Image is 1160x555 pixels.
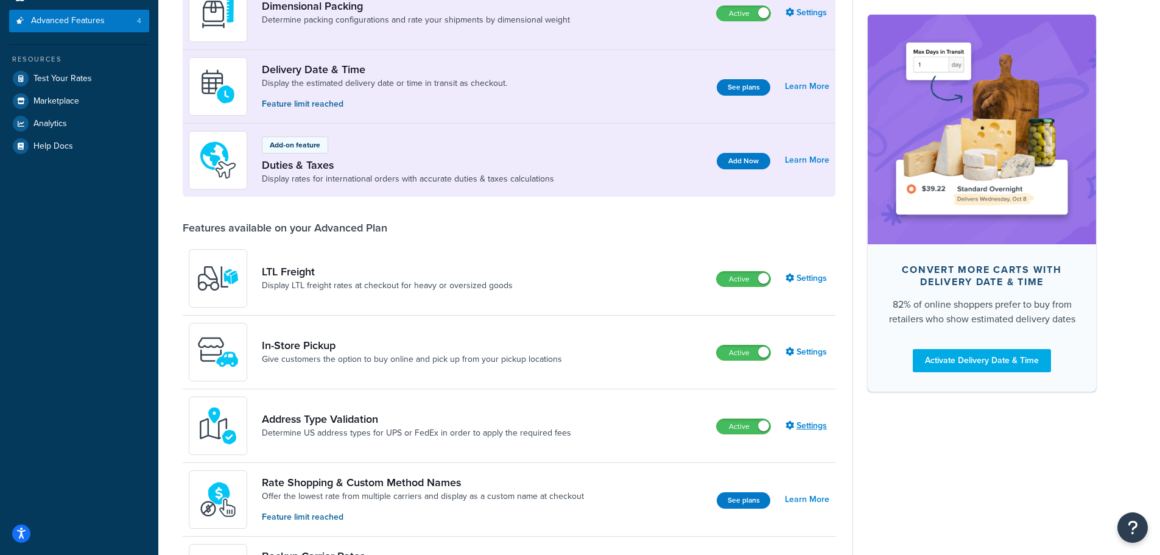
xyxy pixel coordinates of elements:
span: Help Docs [33,141,73,152]
div: 82% of online shoppers prefer to buy from retailers who show estimated delivery dates [887,297,1077,326]
a: Determine packing configurations and rate your shipments by dimensional weight [262,14,570,26]
a: Rate Shopping & Custom Method Names [262,476,584,489]
a: In-Store Pickup [262,339,562,352]
a: Test Your Rates [9,68,149,90]
img: feature-image-ddt-36eae7f7280da8017bfb280eaccd9c446f90b1fe08728e4019434db127062ab4.png [886,33,1078,225]
a: Analytics [9,113,149,135]
label: Active [717,272,770,286]
a: Learn More [785,491,829,508]
p: Add-on feature [270,140,320,150]
a: Marketplace [9,90,149,112]
div: Features available on your Advanced Plan [183,221,387,235]
a: Settings [786,417,829,434]
img: gfkeb5ejjkALwAAAABJRU5ErkJggg== [197,65,239,108]
div: Convert more carts with delivery date & time [887,263,1077,288]
a: Settings [786,4,829,21]
label: Active [717,345,770,360]
a: Settings [786,270,829,287]
p: Feature limit reached [262,97,507,111]
label: Active [717,6,770,21]
a: Delivery Date & Time [262,63,507,76]
a: Display the estimated delivery date or time in transit as checkout. [262,77,507,90]
a: Activate Delivery Date & Time [913,348,1051,372]
a: Give customers the option to buy online and pick up from your pickup locations [262,353,562,366]
span: Test Your Rates [33,74,92,84]
p: Feature limit reached [262,511,584,524]
button: Add Now [717,153,770,169]
img: icon-duo-feat-rate-shopping-ecdd8bed.png [197,478,239,521]
li: Advanced Features [9,10,149,32]
a: Display LTL freight rates at checkout for heavy or oversized goods [262,280,513,292]
button: See plans [717,492,770,509]
a: Learn More [785,152,829,169]
label: Active [717,419,770,434]
a: Address Type Validation [262,412,571,426]
a: Determine US address types for UPS or FedEx in order to apply the required fees [262,427,571,439]
button: See plans [717,79,770,96]
div: Resources [9,54,149,65]
span: Analytics [33,119,67,129]
a: Offer the lowest rate from multiple carriers and display as a custom name at checkout [262,490,584,503]
a: Learn More [785,78,829,95]
button: Open Resource Center [1117,512,1148,543]
img: y79ZsPf0fXUFUhFXDzUgf+ktZg5F2+ohG75+v3d2s1D9TjoU8PiyCIluIjV41seZevKCRuEjTPPOKHJsQcmKCXGdfprl3L4q7... [197,257,239,300]
img: wfgcfpwTIucLEAAAAASUVORK5CYII= [197,331,239,373]
img: kIG8fy0lQAAAABJRU5ErkJggg== [197,405,239,447]
a: LTL Freight [262,265,513,278]
span: Advanced Features [31,16,105,26]
img: icon-duo-feat-landed-cost-7136b061.png [197,139,239,182]
a: Display rates for international orders with accurate duties & taxes calculations [262,173,554,185]
a: Advanced Features4 [9,10,149,32]
a: Duties & Taxes [262,158,554,172]
span: Marketplace [33,96,79,107]
a: Settings [786,344,829,361]
a: Help Docs [9,135,149,157]
span: 4 [137,16,141,26]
